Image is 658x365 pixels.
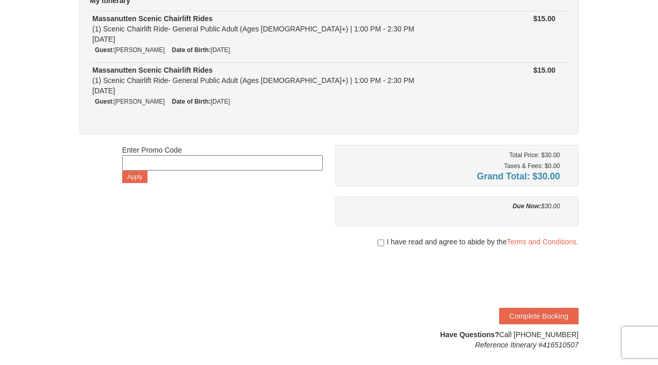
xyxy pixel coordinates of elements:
div: Call [PHONE_NUMBER] [335,329,579,350]
div: (1) Scenic Chairlift Ride- General Public Adult (Ages [DEMOGRAPHIC_DATA]+) | 1:00 PM - 2:30 PM [D... [92,13,474,44]
strong: Due Now: [513,203,541,210]
button: Apply [122,171,148,183]
h4: Grand Total: $30.00 [343,171,560,181]
small: [PERSON_NAME] [95,46,164,54]
iframe: reCAPTCHA [422,257,579,297]
small: [DATE] [172,46,230,54]
strong: Date of Birth: [172,46,210,54]
small: [PERSON_NAME] [95,98,164,105]
small: Total Price: $30.00 [509,152,560,159]
strong: $15.00 [533,14,555,23]
div: Enter Promo Code [122,145,323,183]
small: Taxes & Fees: $0.00 [504,162,560,170]
strong: Guest: [95,98,114,105]
button: Complete Booking [499,308,579,324]
strong: $15.00 [533,66,555,74]
a: Terms and Conditions. [507,238,579,246]
span: I have read and agree to abide by the [387,237,579,247]
strong: Have Questions? [440,330,499,339]
strong: Date of Birth: [172,98,210,105]
div: (1) Scenic Chairlift Ride- General Public Adult (Ages [DEMOGRAPHIC_DATA]+) | 1:00 PM - 2:30 PM [D... [92,65,474,96]
div: $30.00 [343,201,560,211]
strong: Massanutten Scenic Chairlift Rides [92,66,212,74]
em: Reference Itinerary #416510507 [475,341,579,349]
strong: Guest: [95,46,114,54]
small: [DATE] [172,98,230,105]
strong: Massanutten Scenic Chairlift Rides [92,14,212,23]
